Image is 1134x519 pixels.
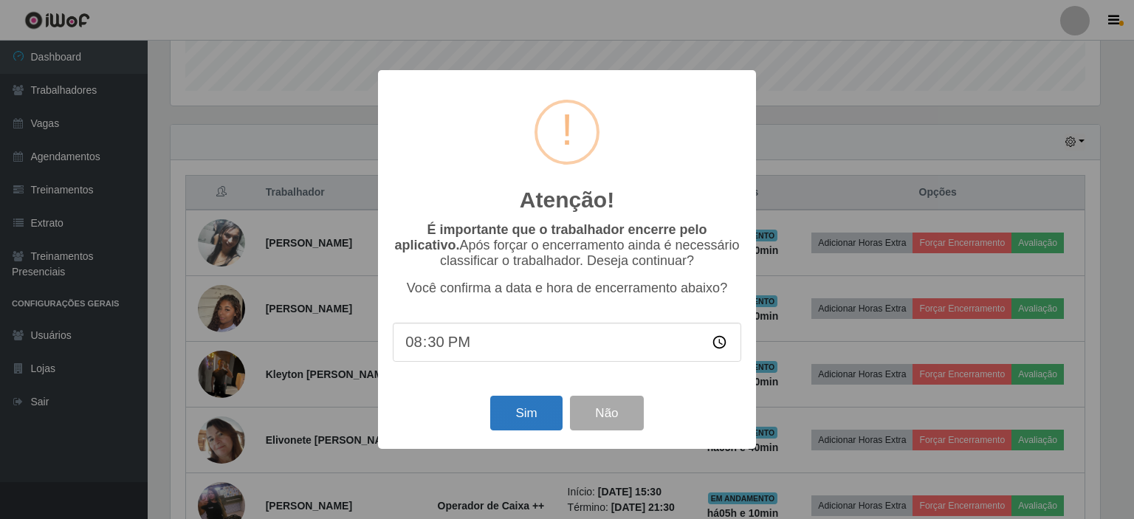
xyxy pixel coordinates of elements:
b: É importante que o trabalhador encerre pelo aplicativo. [394,222,707,252]
button: Não [570,396,643,430]
button: Sim [490,396,562,430]
p: Após forçar o encerramento ainda é necessário classificar o trabalhador. Deseja continuar? [393,222,741,269]
h2: Atenção! [520,187,614,213]
p: Você confirma a data e hora de encerramento abaixo? [393,281,741,296]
